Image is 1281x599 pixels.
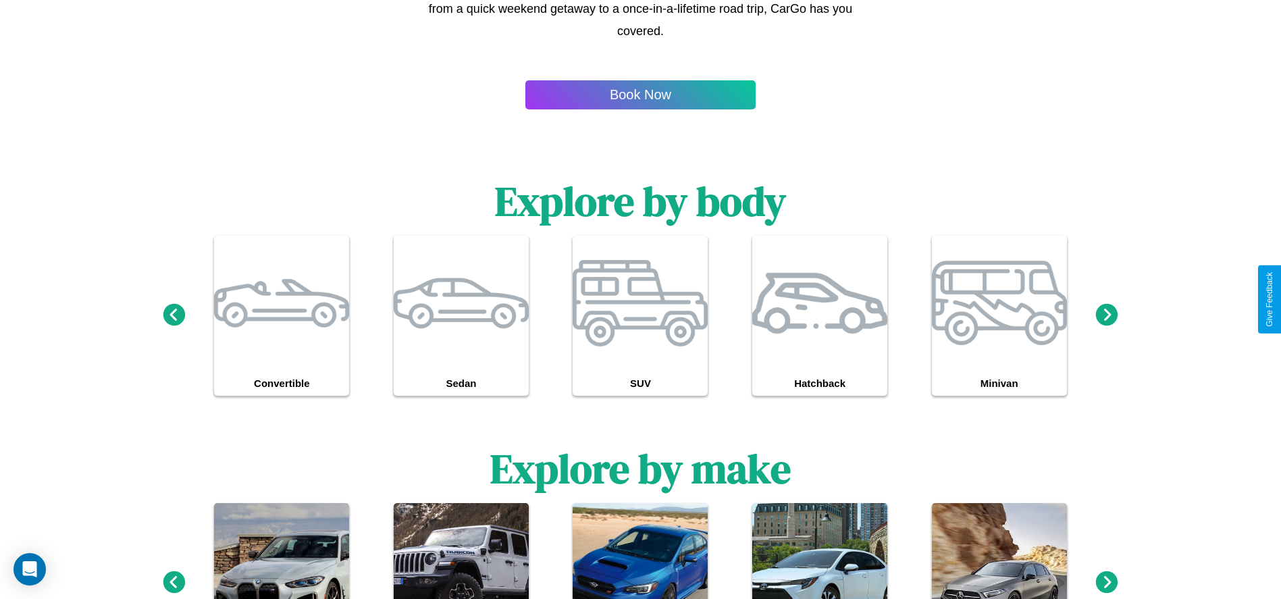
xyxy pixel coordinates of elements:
[1265,272,1274,327] div: Give Feedback
[525,80,756,109] button: Book Now
[490,441,791,496] h1: Explore by make
[573,371,708,396] h4: SUV
[394,371,529,396] h4: Sedan
[14,553,46,585] div: Open Intercom Messenger
[214,371,349,396] h4: Convertible
[932,371,1067,396] h4: Minivan
[752,371,887,396] h4: Hatchback
[495,174,786,229] h1: Explore by body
